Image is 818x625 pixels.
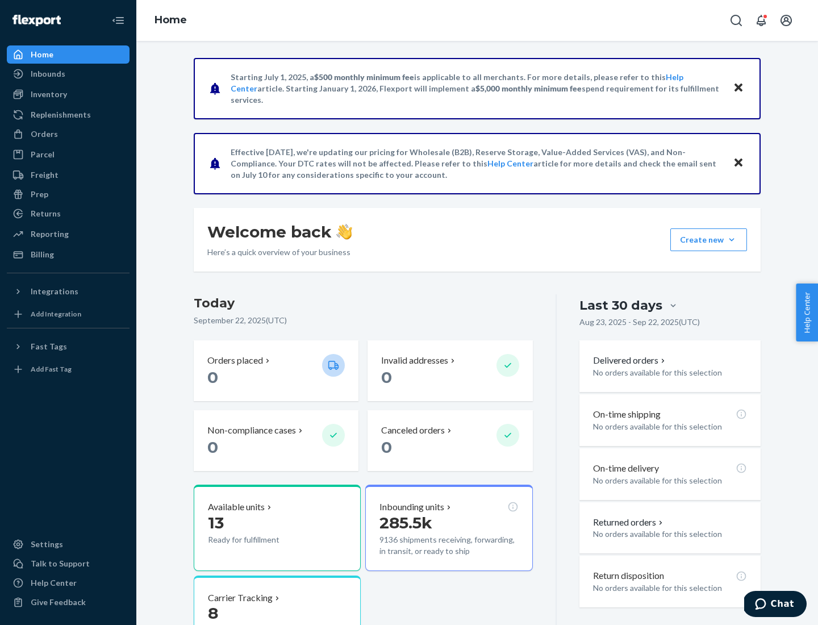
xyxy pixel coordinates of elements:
button: Open notifications [750,9,773,32]
p: Available units [208,501,265,514]
a: Parcel [7,145,130,164]
a: Orders [7,125,130,143]
p: Return disposition [593,569,664,582]
button: Invalid addresses 0 [368,340,532,401]
iframe: Opens a widget where you can chat to one of our agents [744,591,807,619]
p: Carrier Tracking [208,591,273,605]
a: Inbounds [7,65,130,83]
a: Freight [7,166,130,184]
span: 0 [381,438,392,457]
div: Help Center [31,577,77,589]
p: Non-compliance cases [207,424,296,437]
button: Close [731,80,746,97]
p: No orders available for this selection [593,475,747,486]
p: On-time shipping [593,408,661,421]
a: Add Fast Tag [7,360,130,378]
a: Billing [7,245,130,264]
button: Help Center [796,284,818,341]
a: Home [155,14,187,26]
p: Effective [DATE], we're updating our pricing for Wholesale (B2B), Reserve Storage, Value-Added Se... [231,147,722,181]
button: Fast Tags [7,338,130,356]
p: No orders available for this selection [593,421,747,432]
button: Inbounding units285.5k9136 shipments receiving, forwarding, in transit, or ready to ship [365,485,532,571]
a: Replenishments [7,106,130,124]
img: Flexport logo [12,15,61,26]
img: hand-wave emoji [336,224,352,240]
button: Close Navigation [107,9,130,32]
a: Returns [7,205,130,223]
span: 0 [207,368,218,387]
h3: Today [194,294,533,312]
div: Give Feedback [31,597,86,608]
p: Ready for fulfillment [208,534,313,545]
div: Settings [31,539,63,550]
button: Talk to Support [7,555,130,573]
button: Returned orders [593,516,665,529]
div: Last 30 days [579,297,662,314]
a: Inventory [7,85,130,103]
a: Add Integration [7,305,130,323]
a: Prep [7,185,130,203]
div: Integrations [31,286,78,297]
div: Fast Tags [31,341,67,352]
p: September 22, 2025 ( UTC ) [194,315,533,326]
div: Parcel [31,149,55,160]
p: Aug 23, 2025 - Sep 22, 2025 ( UTC ) [579,316,700,328]
p: On-time delivery [593,462,659,475]
div: Add Fast Tag [31,364,72,374]
div: Returns [31,208,61,219]
button: Close [731,155,746,172]
div: Freight [31,169,59,181]
div: Inbounds [31,68,65,80]
div: Prep [31,189,48,200]
p: 9136 shipments receiving, forwarding, in transit, or ready to ship [379,534,518,557]
button: Integrations [7,282,130,301]
div: Home [31,49,53,60]
button: Orders placed 0 [194,340,358,401]
button: Open account menu [775,9,798,32]
button: Non-compliance cases 0 [194,410,358,471]
p: Canceled orders [381,424,445,437]
a: Settings [7,535,130,553]
ol: breadcrumbs [145,4,196,37]
span: 8 [208,603,218,623]
h1: Welcome back [207,222,352,242]
span: 285.5k [379,513,432,532]
p: Invalid addresses [381,354,448,367]
span: 0 [207,438,218,457]
div: Inventory [31,89,67,100]
p: No orders available for this selection [593,582,747,594]
p: Here’s a quick overview of your business [207,247,352,258]
a: Reporting [7,225,130,243]
a: Home [7,45,130,64]
p: Starting July 1, 2025, a is applicable to all merchants. For more details, please refer to this a... [231,72,722,106]
button: Give Feedback [7,593,130,611]
div: Reporting [31,228,69,240]
span: $500 monthly minimum fee [314,72,414,82]
span: 0 [381,368,392,387]
p: No orders available for this selection [593,528,747,540]
button: Available units13Ready for fulfillment [194,485,361,571]
span: $5,000 monthly minimum fee [475,84,582,93]
div: Billing [31,249,54,260]
button: Delivered orders [593,354,667,367]
a: Help Center [487,159,533,168]
button: Create new [670,228,747,251]
div: Replenishments [31,109,91,120]
p: Inbounding units [379,501,444,514]
p: Orders placed [207,354,263,367]
span: 13 [208,513,224,532]
div: Orders [31,128,58,140]
button: Open Search Box [725,9,748,32]
button: Canceled orders 0 [368,410,532,471]
div: Add Integration [31,309,81,319]
div: Talk to Support [31,558,90,569]
p: No orders available for this selection [593,367,747,378]
a: Help Center [7,574,130,592]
